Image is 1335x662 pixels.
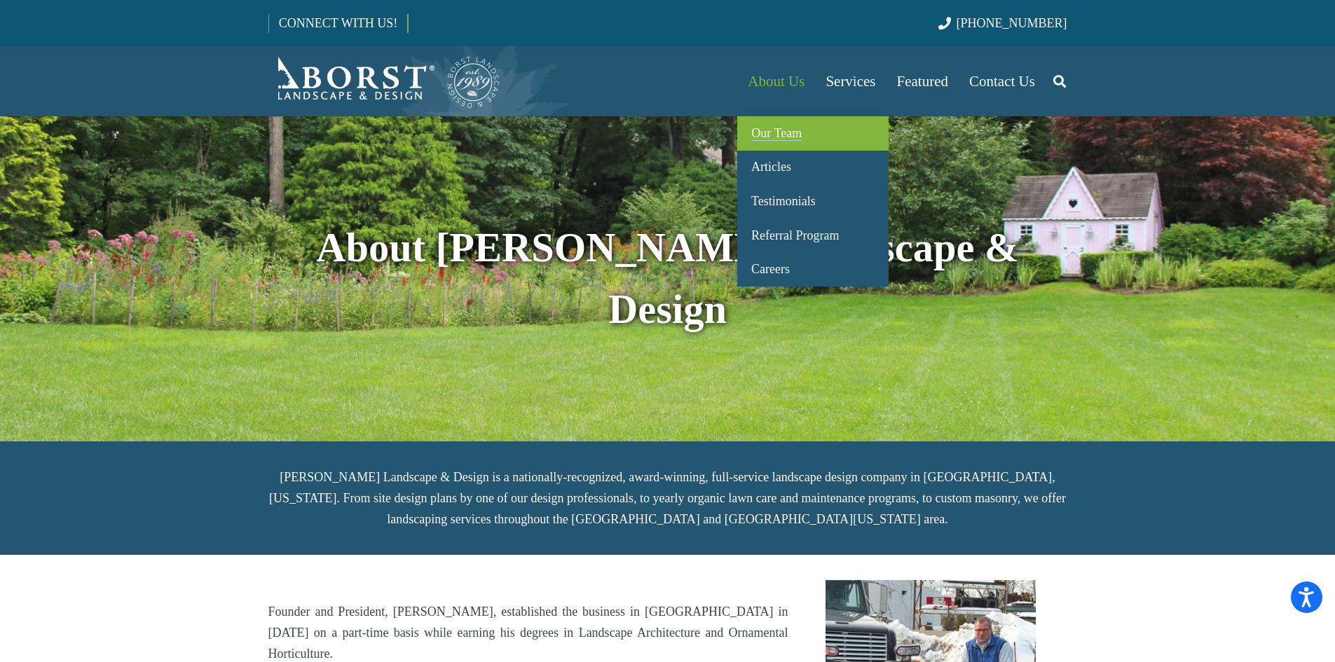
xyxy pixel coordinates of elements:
[938,16,1067,30] a: [PHONE_NUMBER]
[1046,64,1074,99] a: Search
[316,225,1019,332] strong: About [PERSON_NAME] Landscape & Design
[751,194,816,208] span: Testimonials
[269,6,407,40] a: CONNECT WITH US!
[969,73,1035,90] span: Contact Us
[815,46,886,116] a: Services
[751,160,791,174] span: Articles
[268,53,501,109] a: Borst-Logo
[737,219,889,253] a: Referral Program
[826,73,875,90] span: Services
[737,184,889,219] a: Testimonials
[751,126,802,140] span: Our Team
[957,16,1067,30] span: [PHONE_NUMBER]
[751,262,790,276] span: Careers
[737,151,889,185] a: Articles
[897,73,948,90] span: Featured
[748,73,805,90] span: About Us
[737,252,889,287] a: Careers
[268,467,1067,530] p: [PERSON_NAME] Landscape & Design is a nationally-recognized, award-winning, full-service landscap...
[886,46,959,116] a: Featured
[737,46,815,116] a: About Us
[737,116,889,151] a: Our Team
[959,46,1046,116] a: Contact Us
[751,228,839,242] span: Referral Program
